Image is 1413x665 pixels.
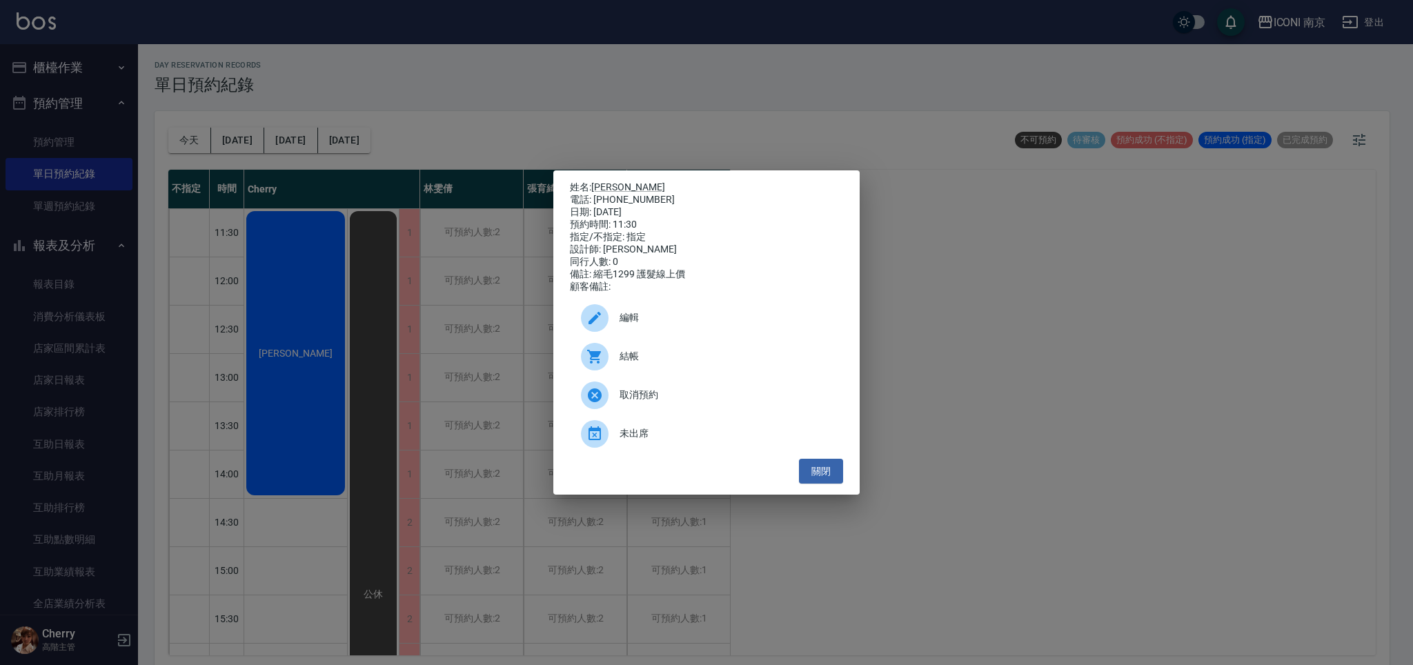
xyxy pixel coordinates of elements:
p: 姓名: [570,181,843,194]
div: 日期: [DATE] [570,206,843,219]
div: 顧客備註: [570,281,843,293]
div: 電話: [PHONE_NUMBER] [570,194,843,206]
div: 備註: 縮毛1299 護髮線上價 [570,268,843,281]
span: 結帳 [620,349,832,364]
div: 編輯 [570,299,843,337]
a: [PERSON_NAME] [591,181,665,192]
div: 未出席 [570,415,843,453]
span: 未出席 [620,426,832,441]
div: 指定/不指定: 指定 [570,231,843,244]
span: 取消預約 [620,388,832,402]
div: 預約時間: 11:30 [570,219,843,231]
button: 關閉 [799,459,843,484]
a: 結帳 [570,337,843,376]
div: 同行人數: 0 [570,256,843,268]
span: 編輯 [620,310,832,325]
div: 設計師: [PERSON_NAME] [570,244,843,256]
div: 取消預約 [570,376,843,415]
